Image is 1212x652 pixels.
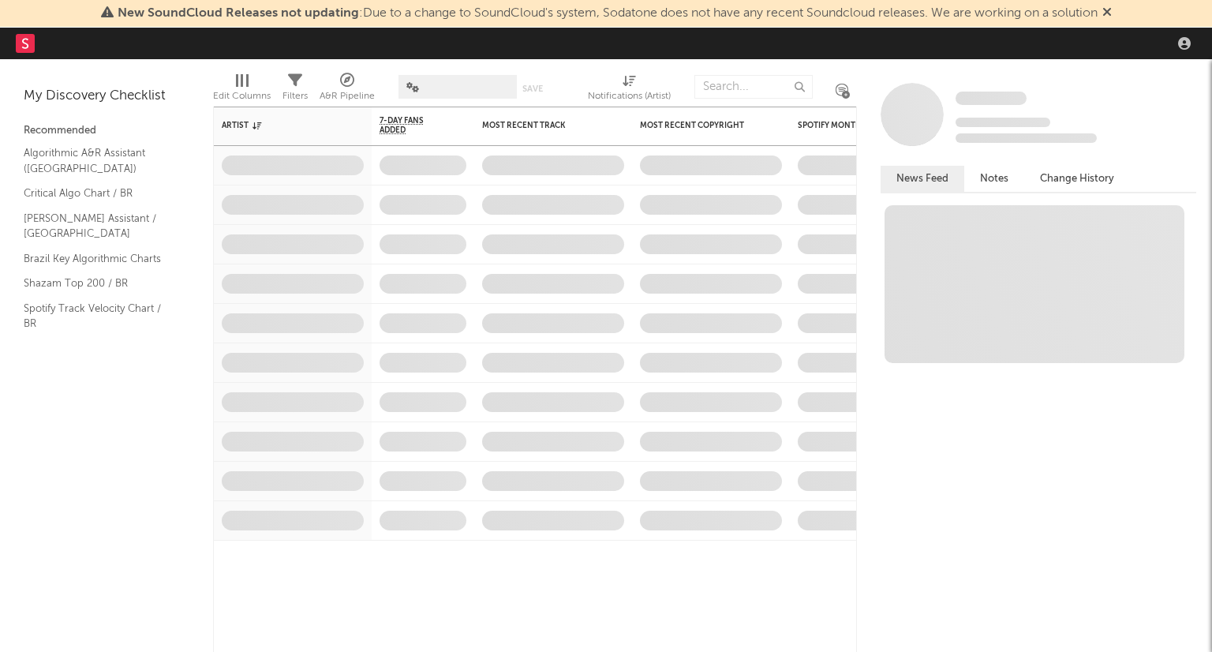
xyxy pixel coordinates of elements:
[320,67,375,113] div: A&R Pipeline
[694,75,813,99] input: Search...
[213,87,271,106] div: Edit Columns
[522,84,543,93] button: Save
[1024,166,1130,192] button: Change History
[222,121,340,130] div: Artist
[24,144,174,177] a: Algorithmic A&R Assistant ([GEOGRAPHIC_DATA])
[213,67,271,113] div: Edit Columns
[24,87,189,106] div: My Discovery Checklist
[380,116,443,135] span: 7-Day Fans Added
[956,92,1027,105] span: Some Artist
[24,275,174,292] a: Shazam Top 200 / BR
[320,87,375,106] div: A&R Pipeline
[956,133,1097,143] span: 0 fans last week
[24,185,174,202] a: Critical Algo Chart / BR
[798,121,916,130] div: Spotify Monthly Listeners
[118,7,359,20] span: New SoundCloud Releases not updating
[24,300,174,332] a: Spotify Track Velocity Chart / BR
[24,210,174,242] a: [PERSON_NAME] Assistant / [GEOGRAPHIC_DATA]
[482,121,600,130] div: Most Recent Track
[881,166,964,192] button: News Feed
[956,118,1050,127] span: Tracking Since: [DATE]
[588,67,671,113] div: Notifications (Artist)
[1102,7,1112,20] span: Dismiss
[24,122,189,141] div: Recommended
[588,87,671,106] div: Notifications (Artist)
[282,67,308,113] div: Filters
[640,121,758,130] div: Most Recent Copyright
[282,87,308,106] div: Filters
[964,166,1024,192] button: Notes
[956,91,1027,107] a: Some Artist
[24,340,174,358] a: Spotify Search Virality / BR
[24,250,174,268] a: Brazil Key Algorithmic Charts
[118,7,1098,20] span: : Due to a change to SoundCloud's system, Sodatone does not have any recent Soundcloud releases. ...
